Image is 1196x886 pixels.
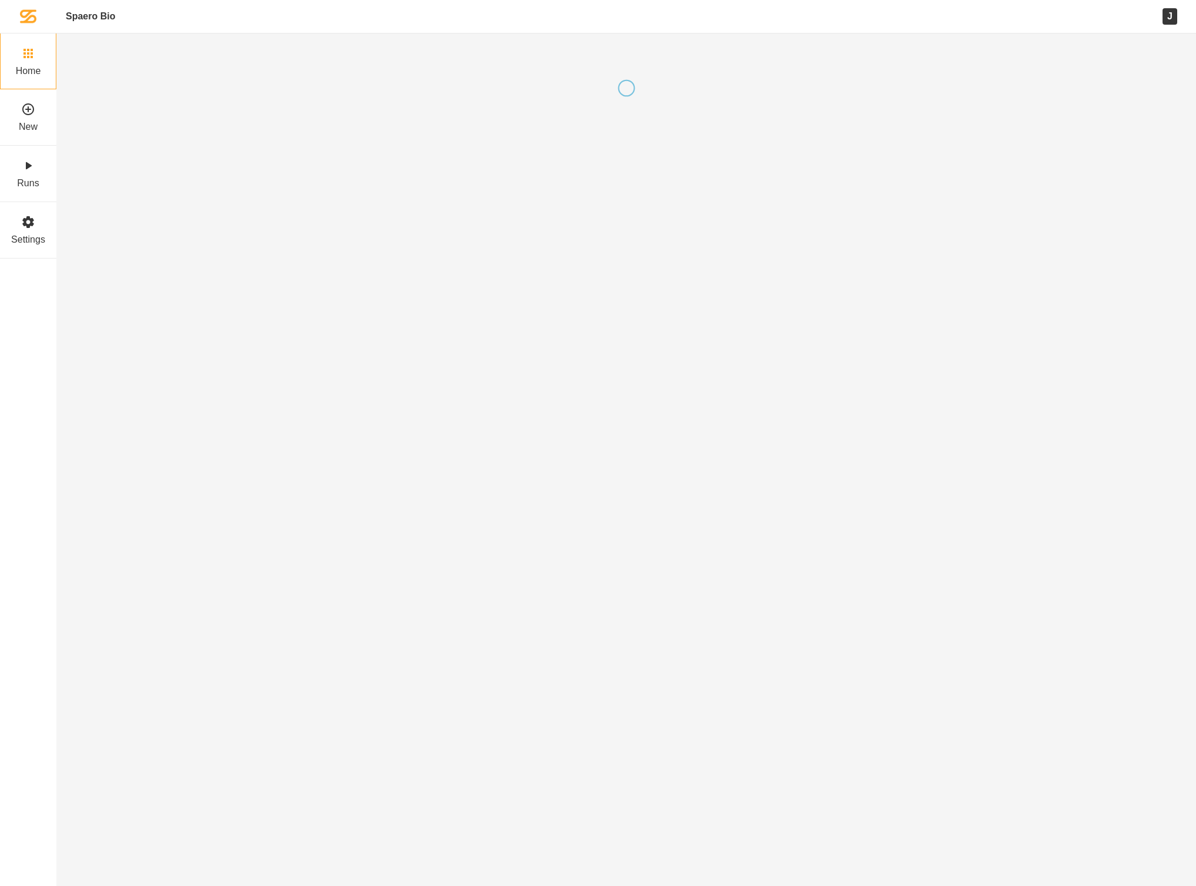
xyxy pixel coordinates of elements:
label: Settings [11,234,45,245]
img: Spaero logomark [20,8,36,25]
label: Home [16,65,41,76]
div: J [1163,8,1177,24]
label: New [19,121,38,132]
label: Runs [17,177,39,189]
a: Spaero Bio [66,11,115,22]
